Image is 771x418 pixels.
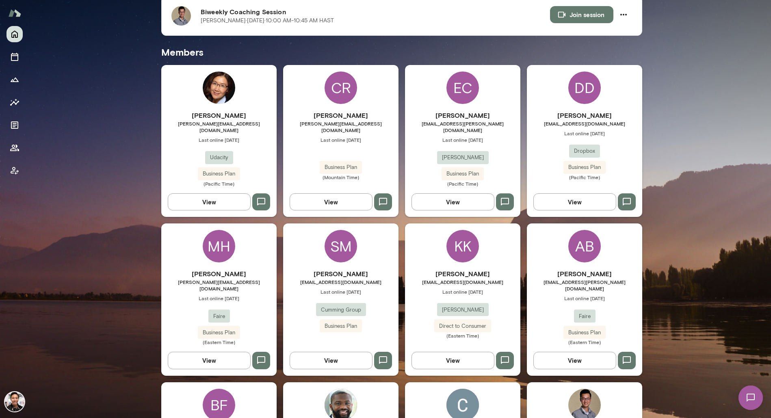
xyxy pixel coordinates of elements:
button: View [290,193,373,210]
span: Business Plan [320,322,362,330]
span: Udacity [205,154,233,162]
span: [PERSON_NAME][EMAIL_ADDRESS][DOMAIN_NAME] [283,120,398,133]
span: [PERSON_NAME] [437,306,489,314]
button: View [290,352,373,369]
span: Dropbox [569,147,600,155]
button: Client app [6,162,23,179]
div: KK [446,230,479,262]
button: Sessions [6,49,23,65]
span: [PERSON_NAME][EMAIL_ADDRESS][DOMAIN_NAME] [161,120,277,133]
h6: [PERSON_NAME] [283,110,398,120]
div: MH [203,230,235,262]
h6: [PERSON_NAME] [283,269,398,279]
span: [EMAIL_ADDRESS][PERSON_NAME][DOMAIN_NAME] [527,279,642,292]
button: View [411,193,494,210]
span: Last online [DATE] [405,288,520,295]
span: Faire [574,312,596,321]
span: [EMAIL_ADDRESS][DOMAIN_NAME] [283,279,398,285]
span: Business Plan [198,170,240,178]
div: CR [325,71,357,104]
span: Business Plan [563,329,606,337]
span: Business Plan [563,163,606,171]
button: Growth Plan [6,71,23,88]
h6: [PERSON_NAME] [527,269,642,279]
h6: Biweekly Coaching Session [201,7,550,17]
button: Documents [6,117,23,133]
h6: [PERSON_NAME] [161,110,277,120]
span: Faire [208,312,230,321]
span: Business Plan [198,329,240,337]
button: Join session [550,6,613,23]
p: [PERSON_NAME] · [DATE] · 10:00 AM-10:45 AM HAST [201,17,334,25]
span: Last online [DATE] [527,130,642,136]
span: [EMAIL_ADDRESS][DOMAIN_NAME] [405,279,520,285]
h5: Members [161,45,642,58]
span: (Pacific Time) [405,180,520,187]
div: DD [568,71,601,104]
span: (Eastern Time) [527,339,642,345]
span: Direct to Consumer [434,322,491,330]
img: Mento [8,5,21,21]
span: (Pacific Time) [527,174,642,180]
h6: [PERSON_NAME] [405,269,520,279]
div: SM [325,230,357,262]
span: Last online [DATE] [161,295,277,301]
span: (Eastern Time) [405,332,520,339]
div: EC [446,71,479,104]
button: Members [6,140,23,156]
span: Business Plan [442,170,484,178]
span: (Eastern Time) [161,339,277,345]
span: Last online [DATE] [283,288,398,295]
span: (Pacific Time) [161,180,277,187]
span: [PERSON_NAME] [437,154,489,162]
h6: [PERSON_NAME] [161,269,277,279]
span: Last online [DATE] [527,295,642,301]
span: Last online [DATE] [405,136,520,143]
button: View [411,352,494,369]
span: [PERSON_NAME][EMAIL_ADDRESS][DOMAIN_NAME] [161,279,277,292]
span: [EMAIL_ADDRESS][DOMAIN_NAME] [527,120,642,127]
h6: [PERSON_NAME] [527,110,642,120]
button: Insights [6,94,23,110]
div: AB [568,230,601,262]
button: View [533,352,616,369]
button: View [168,352,251,369]
img: Albert Villarde [5,392,24,412]
button: Home [6,26,23,42]
button: View [168,193,251,210]
h6: [PERSON_NAME] [405,110,520,120]
span: Last online [DATE] [283,136,398,143]
span: Last online [DATE] [161,136,277,143]
span: (Mountain Time) [283,174,398,180]
img: Vicky Xiao [203,71,235,104]
span: Business Plan [320,163,362,171]
span: Cumming Group [316,306,366,314]
span: [EMAIL_ADDRESS][PERSON_NAME][DOMAIN_NAME] [405,120,520,133]
button: View [533,193,616,210]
